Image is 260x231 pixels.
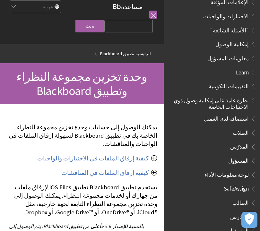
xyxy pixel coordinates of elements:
p: يستخدم تطبيق Blackboard تطبيق iOS Files لإرفاق ملفات من جهازك أو لخدمات مجموعة النظراء. يمكنك الو... [6,183,157,217]
span: Learn [236,67,249,76]
span: نظرة عامة على إمكانية وصول ذوي الاحتياجات الخاصة [171,95,249,110]
strong: Bb [112,3,121,11]
span: SafeAssign [224,184,249,192]
a: كيفية إرفاق الملفات في المناقشات [61,169,149,177]
nav: Book outline for Blackboard Learn Help [168,67,256,180]
span: إمكانية الوصول [215,39,249,47]
span: الطالب [232,197,249,206]
p: يمكنك الوصول إلى حسابات وحدة تخزين مجموعة النظراء الخاصة بك في تطبيق Blackboard لسهولة إرفاق المل... [6,123,157,149]
span: المسؤول [228,155,249,164]
span: المدرس [230,211,249,220]
span: المدرّس [230,141,249,150]
span: الطلاب [233,127,249,136]
a: مساعدةBb [112,3,143,11]
button: فتح التفضيلات [241,212,257,228]
span: استضافة لدى العميل [204,113,249,122]
span: لوحة معلومات الأداء [204,169,249,178]
select: Site Language Selector [9,1,61,13]
a: كيفية إرفاق الملفات في الاختبارات والواجبات [37,155,149,162]
span: معلومات المسؤول [207,53,249,62]
span: التقييمات التكوينية [209,81,249,90]
a: الرئيسية [135,50,151,58]
span: وحدة تخزين مجموعة النظراء وتطبيق Blackboard [16,69,147,98]
span: الاختبارات والواجبات [203,11,249,20]
input: بحث [75,20,104,32]
span: "الأسئلة الشائعة" [210,25,249,34]
a: تطبيق Blackboard [100,50,134,58]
